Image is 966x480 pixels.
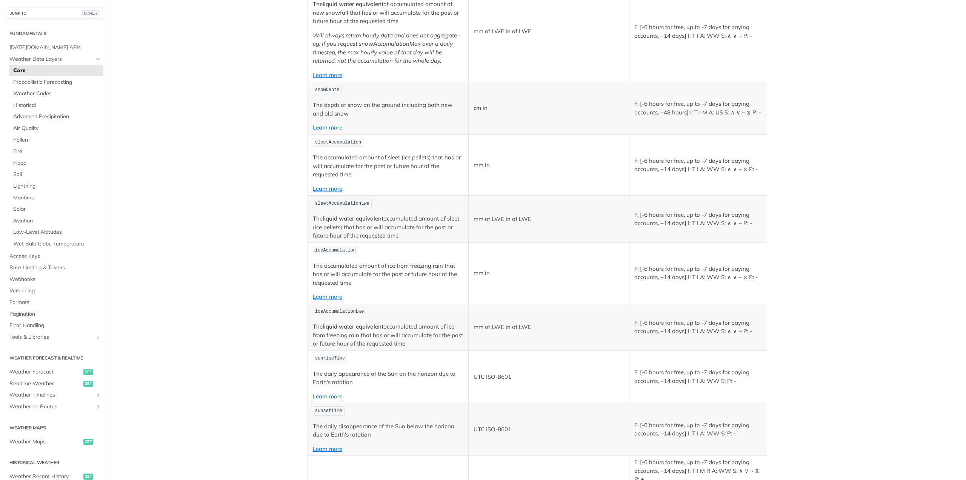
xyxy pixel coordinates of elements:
[474,425,624,434] p: UTC ISO-8601
[9,391,93,399] span: Weather Timelines
[474,323,624,332] p: mm of LWE in of LWE
[315,140,361,145] span: sleetAccumulation
[13,148,101,155] span: Fire
[337,57,346,64] strong: not
[313,293,342,300] a: Learn more
[9,276,101,283] span: Webhooks
[9,368,82,376] span: Weather Forecast
[9,403,93,411] span: Weather on Routes
[9,264,101,272] span: Rate Limiting & Tokens
[9,44,101,51] span: [DATE][DOMAIN_NAME] APIs
[9,65,103,76] a: Core
[313,445,342,452] a: Learn more
[313,185,342,192] a: Learn more
[315,309,364,314] span: iceAccumulationLwe
[6,251,103,262] a: Access Keys
[13,159,101,167] span: Flood
[83,439,93,445] span: get
[348,57,441,64] em: the accumulation for the whole day.
[313,101,463,118] p: The depth of snow on the ground including both new and old snow
[83,369,93,375] span: get
[313,215,463,240] p: The accumulated amount of sleet (ice pellets) that has or will accumulate for the past or future ...
[13,205,101,213] span: Solar
[13,240,101,248] span: Wet Bulb Globe Temperature
[6,366,103,378] a: Weather Forecastget
[9,169,103,180] a: Soil
[474,161,624,170] p: mm in
[6,42,103,53] a: [DATE][DOMAIN_NAME] APIs
[95,404,101,410] button: Show subpages for Weather on Routes
[6,378,103,389] a: Realtime Weatherget
[83,474,93,480] span: get
[9,299,101,306] span: Formats
[6,355,103,361] h2: Weather Forecast & realtime
[13,136,101,144] span: Pollen
[13,125,101,132] span: Air Quality
[83,381,93,387] span: get
[634,211,762,228] p: F: [-6 hours for free, up to -7 days for paying accounts, +14 days] I: T I A: WW S: ∧ ∨ ~ P: -
[634,368,762,385] p: F: [-6 hours for free, up to -7 days for paying accounts, +14 days] I: T I A: WW S: P: -
[9,238,103,250] a: Wet Bulb Globe Temperature
[13,102,101,109] span: Historical
[313,153,463,179] p: The accumulated amount of sleet (ice pellets) that has or will accumulate for the past or future ...
[6,274,103,285] a: Webhooks
[313,370,463,387] p: The daily appearance of the Sun on the horizon due to Earth's rotation
[9,322,101,329] span: Error Handling
[6,436,103,448] a: Weather Mapsget
[634,157,762,174] p: F: [-6 hours for free, up to -7 days for paying accounts, +14 days] I: T I A: WW S: ∧ ∨ ~ ⧖ P: -
[9,56,93,63] span: Weather Data Layers
[6,297,103,308] a: Formats
[6,389,103,401] a: Weather TimelinesShow subpages for Weather Timelines
[474,27,624,36] p: mm of LWE in of LWE
[9,253,101,260] span: Access Keys
[9,88,103,99] a: Weather Codes
[9,146,103,157] a: Fire
[313,124,342,131] a: Learn more
[6,309,103,320] a: Pagination
[634,319,762,336] p: F: [-6 hours for free, up to -7 days for paying accounts, +14 days] I: T I A: WW S: ∧ ∨ ~ P: -
[323,215,383,222] strong: liquid water equivalent
[13,217,101,225] span: Aviation
[13,171,101,178] span: Soil
[9,215,103,227] a: Aviation
[9,227,103,238] a: Low-Level Altitudes
[315,356,345,361] span: sunriseTime
[313,393,342,400] a: Learn more
[13,90,101,97] span: Weather Codes
[9,333,93,341] span: Tools & Libraries
[9,111,103,122] a: Advanced Precipitation
[313,262,463,287] p: The accumulated amount of ice from freezing rain that has or will accumulate for the past or futu...
[315,201,369,206] span: sleetAccumulationLwe
[6,8,103,19] button: JUMP TOCTRL-/
[323,323,383,330] strong: liquid water equivalent
[9,134,103,146] a: Pollen
[9,100,103,111] a: Historical
[313,32,461,65] em: Will always return hourly data and does not aggregate - eg. if you request snowAccumulationMax ov...
[6,332,103,343] a: Tools & LibrariesShow subpages for Tools & Libraries
[474,215,624,224] p: mm of LWE in of LWE
[313,323,463,348] p: The accumulated amount of ice from freezing rain that has or will accumulate for the past or futu...
[6,262,103,273] a: Rate Limiting & Tokens
[313,71,342,79] a: Learn more
[9,438,82,446] span: Weather Maps
[634,421,762,438] p: F: [-6 hours for free, up to -7 days for paying accounts, +14 days] I: T I A: WW S: P: -
[9,380,82,387] span: Realtime Weather
[9,192,103,204] a: Maritime
[315,248,356,253] span: iceAccumulation
[95,392,101,398] button: Show subpages for Weather Timelines
[82,10,99,16] span: CTRL-/
[6,401,103,412] a: Weather on RoutesShow subpages for Weather on Routes
[13,194,101,202] span: Maritime
[13,113,101,120] span: Advanced Precipitation
[13,79,101,86] span: Probabilistic Forecasting
[6,424,103,431] h2: Weather Maps
[634,23,762,40] p: F: [-6 hours for free, up to -7 days for paying accounts, +14 days] I: T I A: WW S: ∧ ∨ ~ P: -
[6,320,103,331] a: Error Handling
[9,204,103,215] a: Solar
[634,265,762,282] p: F: [-6 hours for free, up to -7 days for paying accounts, +14 days] I: T I A: WW S: ∧ ∨ ~ ⧖ P: -
[95,56,101,62] button: Hide subpages for Weather Data Layers
[13,67,101,74] span: Core
[9,287,101,295] span: Versioning
[9,123,103,134] a: Air Quality
[9,157,103,169] a: Flood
